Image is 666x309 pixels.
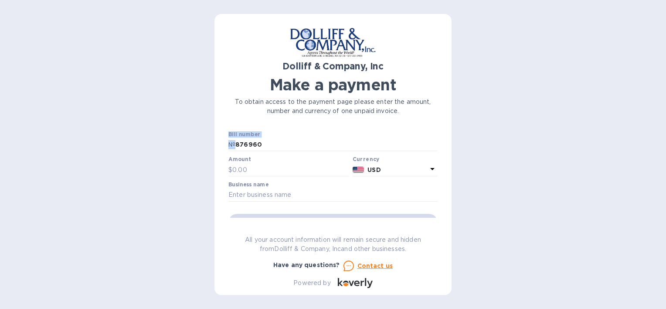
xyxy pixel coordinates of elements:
input: Enter bill number [235,138,438,151]
p: To obtain access to the payment page please enter the amount, number and currency of one unpaid i... [228,97,438,116]
p: $ [228,165,232,175]
input: 0.00 [232,163,349,176]
h1: Make a payment [228,76,438,94]
label: Business name [228,182,268,187]
label: Bill number [228,132,260,137]
img: USD [353,167,364,173]
b: Have any questions? [273,261,340,268]
input: Enter business name [228,189,438,202]
label: Amount [228,157,251,162]
p: Powered by [293,278,330,288]
p: All your account information will remain secure and hidden from Dolliff & Company, Inc and other ... [228,235,438,254]
p: № [228,140,235,149]
u: Contact us [357,262,393,269]
b: Dolliff & Company, Inc [282,61,384,72]
b: USD [367,166,381,173]
b: Currency [353,156,380,162]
